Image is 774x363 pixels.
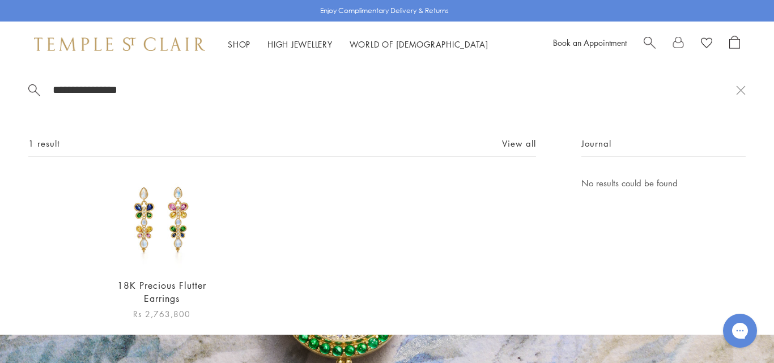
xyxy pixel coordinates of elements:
[117,279,206,305] a: 18K Precious Flutter Earrings
[228,37,488,52] nav: Main navigation
[729,36,740,53] a: Open Shopping Bag
[34,37,205,51] img: Temple St. Clair
[267,39,333,50] a: High JewelleryHigh Jewellery
[553,37,627,48] a: Book an Appointment
[116,176,208,268] img: 18K Precious Flutter Earrings
[644,36,656,53] a: Search
[581,176,746,190] p: No results could be found
[320,5,449,16] p: Enjoy Complimentary Delivery & Returns
[228,39,250,50] a: ShopShop
[717,310,763,352] iframe: Gorgias live chat messenger
[28,136,60,151] span: 1 result
[701,36,712,53] a: View Wishlist
[350,39,488,50] a: World of [DEMOGRAPHIC_DATA]World of [DEMOGRAPHIC_DATA]
[502,137,536,150] a: View all
[581,136,611,151] span: Journal
[133,308,190,321] span: Rs 2,763,800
